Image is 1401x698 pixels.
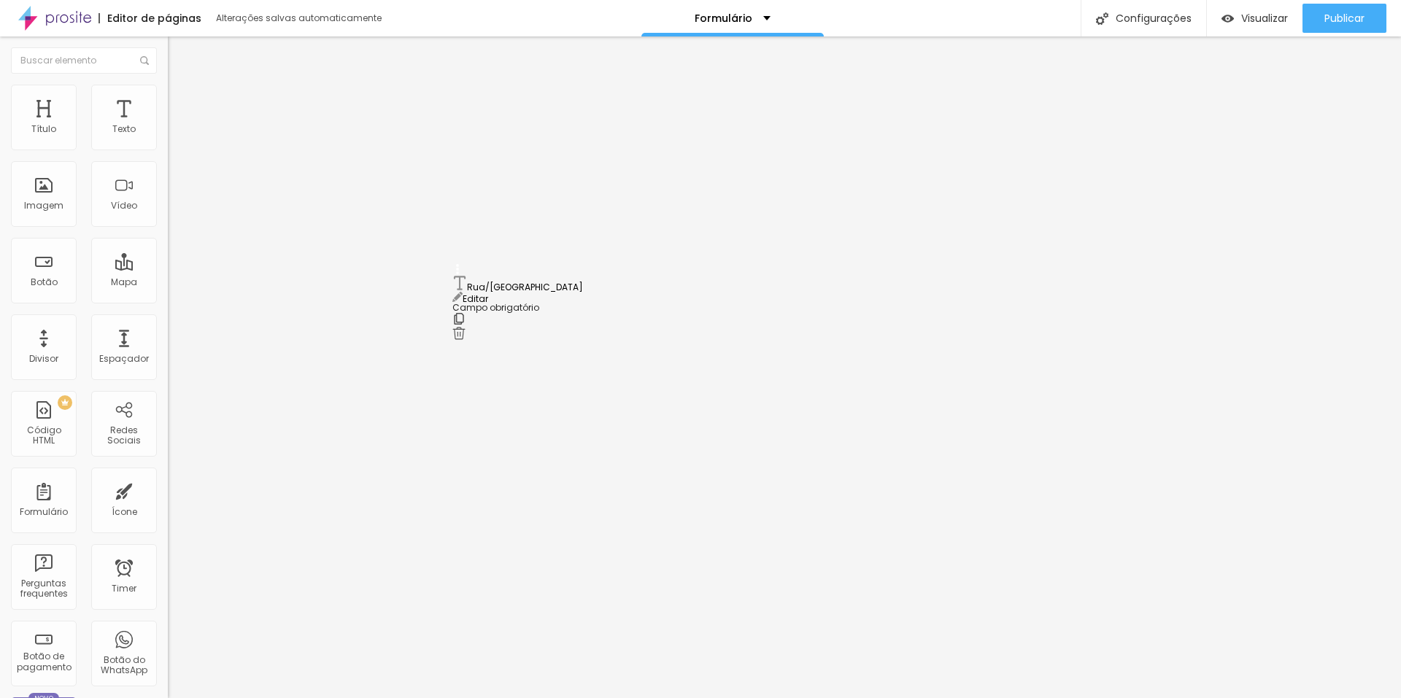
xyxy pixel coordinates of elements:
[1324,12,1365,24] span: Publicar
[15,651,72,672] div: Botão de pagamento
[1241,12,1288,24] span: Visualizar
[111,277,137,287] div: Mapa
[112,507,137,517] div: Ícone
[95,425,153,446] div: Redes Sociais
[1207,4,1302,33] button: Visualizar
[1302,4,1386,33] button: Publicar
[11,47,157,74] input: Buscar elemento
[168,36,1401,698] iframe: Editor
[15,578,72,600] div: Perguntas frequentes
[99,13,201,23] div: Editor de páginas
[95,655,153,676] div: Botão do WhatsApp
[111,201,137,211] div: Vídeo
[31,124,56,134] div: Título
[1096,12,1108,25] img: Icone
[99,354,149,364] div: Espaçador
[140,56,149,65] img: Icone
[1221,12,1234,25] img: view-1.svg
[29,354,58,364] div: Divisor
[112,124,136,134] div: Texto
[31,277,58,287] div: Botão
[24,201,63,211] div: Imagem
[20,507,68,517] div: Formulário
[112,583,136,594] div: Timer
[15,425,72,446] div: Código HTML
[216,14,384,23] div: Alterações salvas automaticamente
[695,13,752,23] p: Formulário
